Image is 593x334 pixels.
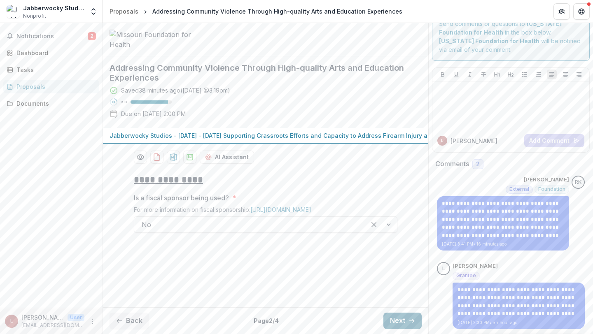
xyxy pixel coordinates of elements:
p: Page 2 / 4 [254,316,279,325]
button: Ordered List [533,70,543,79]
p: Is a fiscal sponsor being used? [134,193,229,203]
button: Align Right [574,70,584,79]
span: Notifications [16,33,88,40]
button: Bold [438,70,448,79]
p: [PERSON_NAME] [21,313,64,322]
nav: breadcrumb [106,5,406,17]
span: Nonprofit [23,12,46,20]
button: Get Help [573,3,590,20]
button: download-proposal [167,151,180,164]
p: 91 % [121,99,127,105]
button: Open entity switcher [88,3,99,20]
a: Tasks [3,63,99,77]
button: Next [383,313,422,329]
button: Partners [553,3,570,20]
span: 2 [88,32,96,40]
button: Heading 1 [492,70,502,79]
p: [PERSON_NAME] [524,176,569,184]
img: Missouri Foundation for Health [110,30,192,49]
button: Notifications2 [3,30,99,43]
p: [PERSON_NAME] [453,262,498,270]
div: Saved 38 minutes ago ( [DATE] @ 3:19pm ) [121,86,230,95]
button: More [88,316,98,326]
div: Documents [16,99,93,108]
button: Italicize [465,70,475,79]
a: Documents [3,97,99,110]
button: Preview f146ea4a-9aa5-4a3e-8cec-1d4b2ea6fd7c-0.pdf [134,151,147,164]
button: Back [110,313,149,329]
div: Dashboard [16,49,93,57]
button: Underline [451,70,461,79]
button: Align Left [547,70,557,79]
h2: Comments [435,160,469,168]
img: Jabberwocky Studios [7,5,20,18]
h2: Addressing Community Violence Through High-quality Arts and Education Experiences [110,63,409,83]
button: download-proposal [183,151,196,164]
strong: [US_STATE] Foundation for Health [439,37,539,44]
button: AI Assistant [200,151,254,164]
button: Heading 2 [506,70,516,79]
div: Linda [442,266,445,271]
a: Proposals [106,5,142,17]
p: User [68,314,84,321]
p: [DATE] 2:30 PM • an hour ago [458,320,580,326]
div: Linda [10,318,13,324]
p: Jabberwocky Studios - [DATE] - [DATE] Supporting Grassroots Efforts and Capacity to Address Firea... [110,131,481,140]
span: 2 [476,161,480,168]
button: Strike [479,70,488,79]
button: download-proposal [150,151,163,164]
div: Linda [441,139,444,143]
p: [DATE] 3:41 PM • 16 minutes ago [442,241,564,247]
div: Jabberwocky Studios [23,4,84,12]
span: External [509,186,529,192]
div: Proposals [16,82,93,91]
p: Due on [DATE] 2:00 PM [121,109,186,118]
div: Tasks [16,65,93,74]
button: Bullet List [520,70,530,79]
div: For more information on fiscal sponsorship: [134,206,397,216]
p: [EMAIL_ADDRESS][DOMAIN_NAME] [21,322,84,329]
button: Add Comment [524,134,584,147]
button: Align Center [560,70,570,79]
a: Dashboard [3,46,99,60]
span: Foundation [538,186,565,192]
span: Grantee [456,273,476,278]
div: Clear selected options [367,218,381,231]
div: Renee Klann [575,180,581,185]
a: [URL][DOMAIN_NAME] [250,206,311,213]
div: Proposals [110,7,138,16]
p: [PERSON_NAME] [451,137,497,145]
a: Proposals [3,80,99,93]
div: Send comments or questions to in the box below. will be notified via email of your comment. [432,12,590,61]
div: Addressing Community Violence Through High-quality Arts and Education Experiences [152,7,402,16]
